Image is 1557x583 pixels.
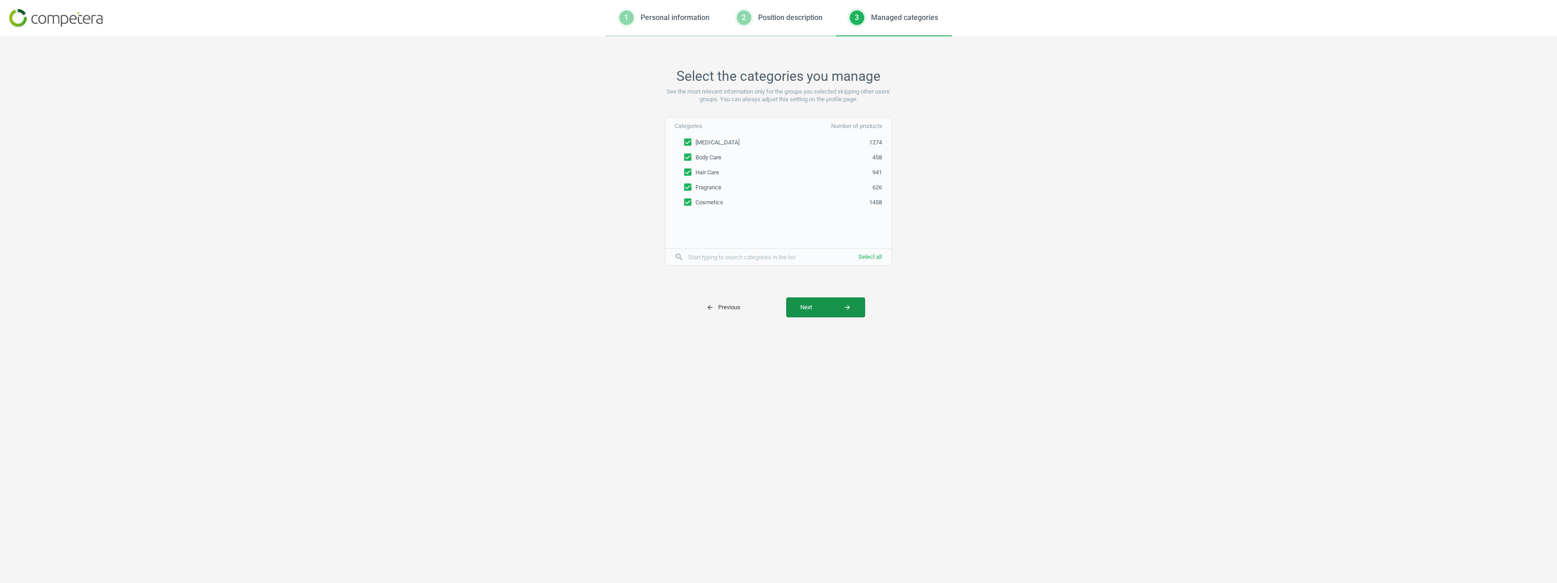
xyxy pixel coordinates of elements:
p: See the most relevant information only for the groups you selected skipping other users' groups. ... [665,88,892,104]
span: [MEDICAL_DATA] [694,138,741,147]
p: Categories [675,122,778,130]
div: 1 [619,10,634,25]
span: Previous [706,303,740,311]
span: Hair Care [694,168,721,177]
span: 458 [872,153,891,162]
span: Body Care [694,153,723,162]
span: 1458 [869,198,891,207]
i: search [675,252,684,262]
span: Fragrance [694,183,723,192]
div: 2 [737,10,751,25]
span: 1274 [869,138,891,147]
span: 626 [872,183,891,192]
h2: Select the categories you manage [665,68,892,84]
img: 7b73d85f1bbbb9d816539e11aedcf956.png [9,9,103,28]
span: Cosmetics [694,198,725,207]
span: 941 [872,168,891,177]
i: arrow_forward [844,304,851,311]
div: Personal information [641,13,710,23]
i: arrow_back [706,304,714,311]
button: Select all [849,249,891,265]
div: 3 [850,10,864,25]
button: arrow_backPrevious [692,297,786,317]
div: Managed categories [871,13,938,23]
div: Position description [758,13,823,23]
input: Start typing to search categories in the list [684,250,819,264]
button: Nextarrow_forward [786,297,865,317]
p: Number of products [778,122,882,130]
span: Next [800,303,851,311]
